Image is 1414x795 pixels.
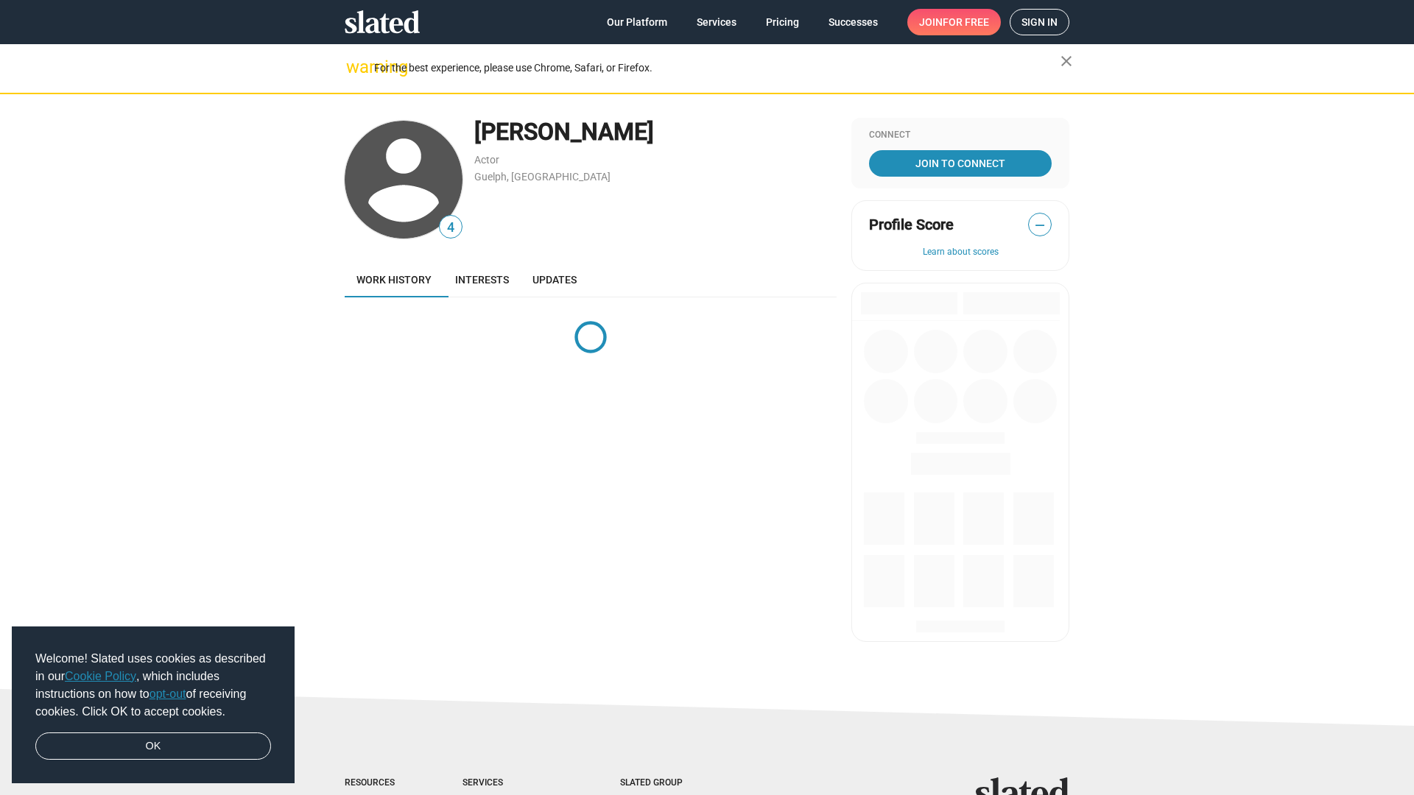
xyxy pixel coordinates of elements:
span: Join To Connect [872,150,1049,177]
span: 4 [440,218,462,238]
div: Resources [345,777,404,789]
div: [PERSON_NAME] [474,116,837,148]
a: Interests [443,262,521,297]
a: Updates [521,262,588,297]
a: Successes [817,9,890,35]
a: Pricing [754,9,811,35]
a: Sign in [1010,9,1069,35]
span: Services [697,9,736,35]
span: Successes [829,9,878,35]
div: cookieconsent [12,626,295,784]
span: Updates [532,274,577,286]
mat-icon: close [1058,52,1075,70]
div: Slated Group [620,777,720,789]
a: dismiss cookie message [35,732,271,760]
div: Connect [869,130,1052,141]
a: Cookie Policy [65,670,136,682]
a: Guelph, [GEOGRAPHIC_DATA] [474,171,611,183]
a: Actor [474,154,499,166]
button: Learn about scores [869,247,1052,258]
span: Pricing [766,9,799,35]
a: Services [685,9,748,35]
a: Work history [345,262,443,297]
span: Interests [455,274,509,286]
a: Join To Connect [869,150,1052,177]
a: Joinfor free [907,9,1001,35]
a: opt-out [150,688,186,700]
mat-icon: warning [346,58,364,76]
span: Work history [356,274,432,286]
span: Join [919,9,989,35]
span: Profile Score [869,215,954,235]
span: Sign in [1021,10,1058,35]
span: for free [943,9,989,35]
span: — [1029,216,1051,235]
div: For the best experience, please use Chrome, Safari, or Firefox. [374,58,1060,78]
span: Our Platform [607,9,667,35]
div: Services [462,777,561,789]
span: Welcome! Slated uses cookies as described in our , which includes instructions on how to of recei... [35,650,271,721]
a: Our Platform [595,9,679,35]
